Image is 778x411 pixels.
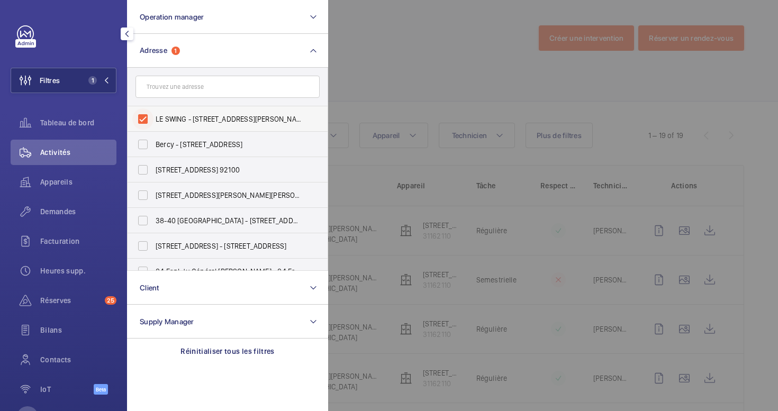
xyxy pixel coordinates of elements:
span: Tableau de bord [40,117,116,128]
span: Heures supp. [40,266,116,276]
span: Contacts [40,354,116,365]
span: Facturation [40,236,116,246]
button: Filtres1 [11,68,116,93]
span: Beta [94,384,108,395]
span: 25 [105,296,116,305]
span: Bilans [40,325,116,335]
span: IoT [40,384,94,395]
span: Activités [40,147,116,158]
span: Filtres [40,75,60,86]
span: Appareils [40,177,116,187]
span: Demandes [40,206,116,217]
span: Réserves [40,295,101,306]
span: 1 [88,76,97,85]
